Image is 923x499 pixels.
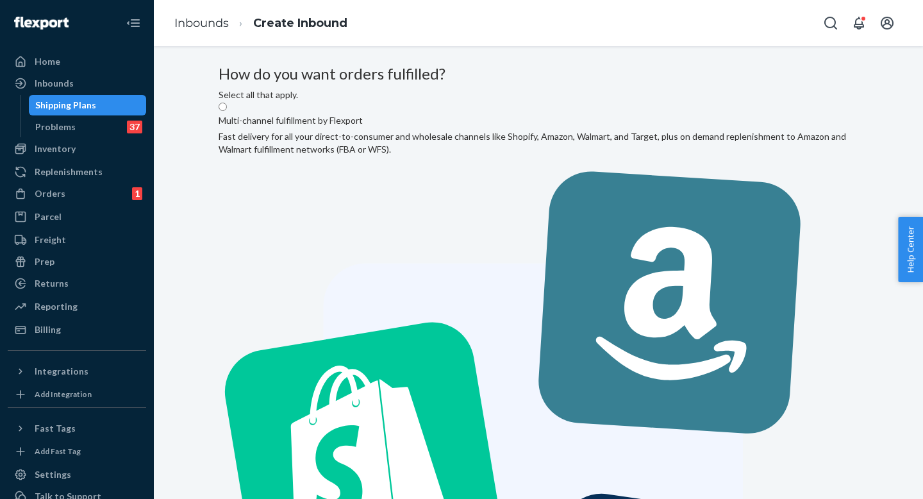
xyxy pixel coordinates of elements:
a: Billing [8,319,146,340]
div: Prep [35,255,54,268]
div: Fast delivery for all your direct-to-consumer and wholesale channels like Shopify, Amazon, Walmar... [219,130,858,156]
input: Multi-channel fulfillment by FlexportFast delivery for all your direct-to-consumer and wholesale ... [219,103,227,111]
a: Parcel [8,207,146,227]
a: Add Integration [8,387,146,402]
button: Open account menu [874,10,900,36]
button: Open notifications [846,10,872,36]
div: Parcel [35,210,62,223]
a: Orders1 [8,183,146,204]
a: Replenishments [8,162,146,182]
a: Inbounds [174,16,229,30]
div: Add Fast Tag [35,446,81,457]
a: Add Fast Tag [8,444,146,459]
a: Reporting [8,296,146,317]
a: Freight [8,230,146,250]
div: Add Integration [35,389,92,400]
div: Reporting [35,300,78,313]
div: Problems [35,121,76,133]
a: Settings [8,464,146,485]
a: Returns [8,273,146,294]
a: Shipping Plans [29,95,147,115]
div: Returns [35,277,69,290]
img: Flexport logo [14,17,69,30]
button: Close Navigation [121,10,146,36]
div: Shipping Plans [35,99,96,112]
a: Prep [8,251,146,272]
div: 1 [132,187,142,200]
div: Orders [35,187,65,200]
a: Home [8,51,146,72]
button: Fast Tags [8,418,146,439]
a: Inventory [8,139,146,159]
div: 37 [127,121,142,133]
button: Open Search Box [818,10,844,36]
h3: How do you want orders fulfilled? [219,65,858,82]
a: Problems37 [29,117,147,137]
div: Select all that apply. [219,89,858,101]
ol: breadcrumbs [164,4,358,42]
div: Billing [35,323,61,336]
a: Inbounds [8,73,146,94]
div: Replenishments [35,165,103,178]
div: Settings [35,468,71,481]
div: Inventory [35,142,76,155]
button: Integrations [8,361,146,382]
div: Home [35,55,60,68]
label: Multi-channel fulfillment by Flexport [219,114,363,127]
button: Help Center [898,217,923,282]
a: Create Inbound [253,16,347,30]
div: Integrations [35,365,88,378]
div: Freight [35,233,66,246]
div: Inbounds [35,77,74,90]
div: Fast Tags [35,422,76,435]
